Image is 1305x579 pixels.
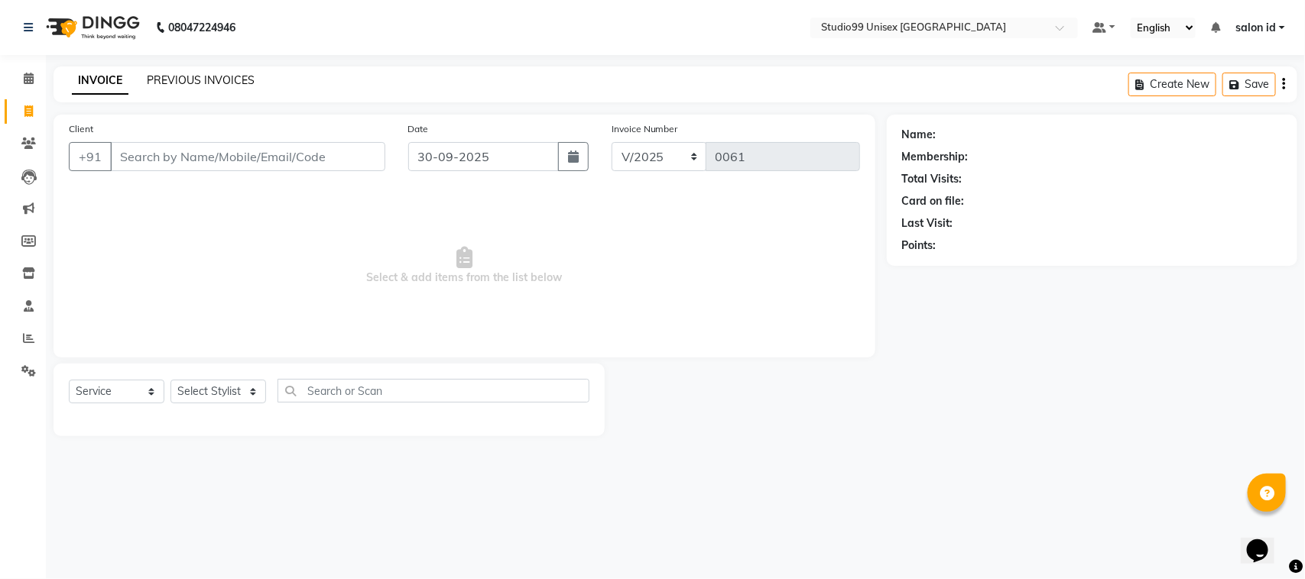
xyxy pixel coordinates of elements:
[612,122,678,136] label: Invoice Number
[1128,73,1216,96] button: Create New
[902,193,965,209] div: Card on file:
[72,67,128,95] a: INVOICE
[902,171,963,187] div: Total Visits:
[278,379,589,403] input: Search or Scan
[39,6,144,49] img: logo
[902,238,937,254] div: Points:
[147,73,255,87] a: PREVIOUS INVOICES
[69,122,93,136] label: Client
[408,122,429,136] label: Date
[1222,73,1276,96] button: Save
[69,142,112,171] button: +91
[902,149,969,165] div: Membership:
[902,127,937,143] div: Name:
[69,189,860,342] span: Select & add items from the list below
[1241,518,1290,564] iframe: chat widget
[902,215,953,231] div: Last Visit:
[1235,20,1276,36] span: salon id
[110,142,385,171] input: Search by Name/Mobile/Email/Code
[168,6,235,49] b: 08047224946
